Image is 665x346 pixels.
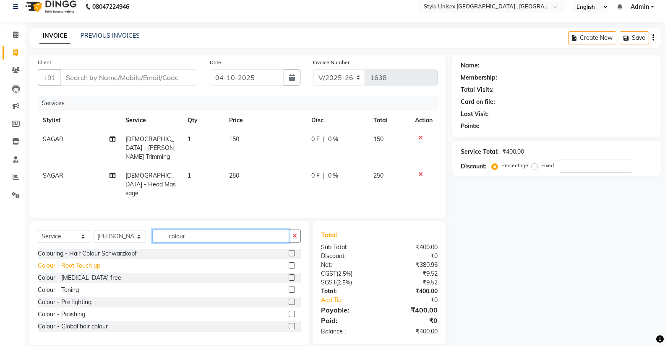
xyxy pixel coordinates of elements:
span: 2.5% [338,279,350,286]
div: ₹400.00 [379,243,444,252]
div: Discount: [315,252,379,261]
span: SAGAR [43,172,63,179]
span: Admin [631,3,649,11]
div: Colour - Polishing [38,310,85,319]
a: PREVIOUS INVOICES [81,32,140,39]
span: [DEMOGRAPHIC_DATA] - Head Massage [125,172,176,197]
div: ₹400.00 [502,147,524,156]
div: Last Visit: [461,110,489,119]
label: Fixed [541,162,554,169]
label: Client [38,59,51,66]
a: Add Tip [315,296,390,305]
div: Colour - Pre lighting [38,298,91,307]
div: Points: [461,122,480,131]
div: Balance : [315,327,379,336]
div: Net: [315,261,379,269]
div: ₹0 [379,252,444,261]
div: ₹400.00 [379,287,444,296]
label: Percentage [501,162,528,169]
span: CGST [321,270,336,277]
span: 0 F [311,135,320,144]
input: Search or Scan [152,230,289,243]
label: Invoice Number [313,59,349,66]
th: Price [224,111,307,130]
div: Total: [315,287,379,296]
span: 1 [188,172,191,179]
div: Card on file: [461,98,495,106]
span: 150 [229,135,239,143]
span: 0 % [328,135,338,144]
th: Disc [306,111,368,130]
div: Payable: [315,305,379,315]
div: Total Visits: [461,85,494,94]
div: Colour - [MEDICAL_DATA] free [38,274,121,282]
div: Membership: [461,73,497,82]
span: | [323,135,325,144]
div: Service Total: [461,147,499,156]
div: ₹400.00 [379,305,444,315]
a: INVOICE [39,28,70,44]
th: Service [120,111,183,130]
div: Colour - Global hair colour [38,322,108,331]
span: 250 [229,172,239,179]
span: SGST [321,279,336,286]
span: 0 F [311,171,320,180]
span: Total [321,230,340,239]
div: ₹0 [390,296,444,305]
input: Search by Name/Mobile/Email/Code [60,70,197,85]
th: Qty [183,111,224,130]
button: Create New [568,31,616,44]
div: Services [39,96,444,111]
span: 1 [188,135,191,143]
span: 0 % [328,171,338,180]
button: Save [620,31,649,44]
div: ( ) [315,278,379,287]
div: ₹9.52 [379,269,444,278]
div: Colour - Root Touch up [38,261,100,270]
div: Colouring - Hair Colour Schwarzkopf [38,249,137,258]
div: Discount: [461,162,487,171]
th: Stylist [38,111,120,130]
button: +91 [38,70,61,85]
span: 250 [373,172,383,179]
span: [DEMOGRAPHIC_DATA] - [PERSON_NAME] Trimming [125,135,177,160]
span: 2.5% [338,270,351,277]
div: Sub Total: [315,243,379,252]
div: Colour - Toning [38,286,79,294]
div: ₹0 [379,315,444,325]
div: ₹380.96 [379,261,444,269]
div: ₹9.52 [379,278,444,287]
div: Name: [461,61,480,70]
div: ( ) [315,269,379,278]
label: Date [210,59,221,66]
span: 150 [373,135,383,143]
div: ₹400.00 [379,327,444,336]
th: Total [368,111,410,130]
span: | [323,171,325,180]
div: Paid: [315,315,379,325]
th: Action [410,111,438,130]
span: SAGAR [43,135,63,143]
